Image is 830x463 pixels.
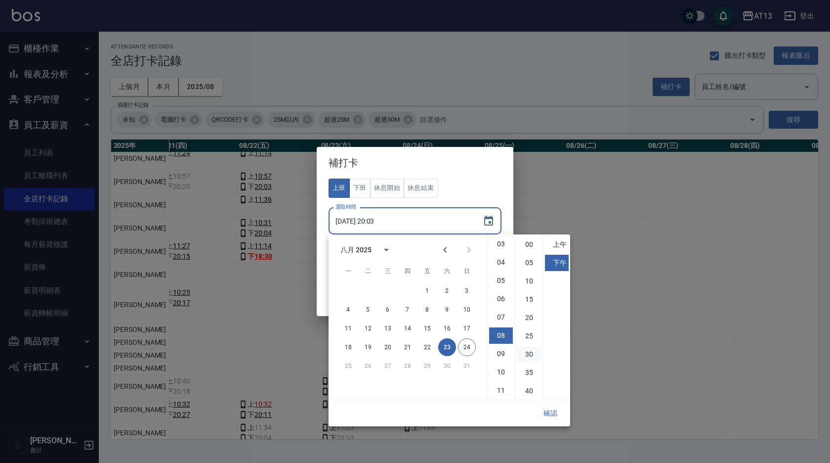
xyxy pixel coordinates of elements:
[359,338,377,356] button: 19
[418,261,436,281] span: 星期五
[379,261,397,281] span: 星期三
[489,382,513,399] li: 11 hours
[329,208,473,234] input: YYYY/MM/DD hh:mm
[335,203,356,211] label: 選取時間
[399,261,416,281] span: 星期四
[517,255,541,271] li: 5 minutes
[487,234,515,400] ul: Select hours
[545,255,569,271] li: 下午
[339,261,357,281] span: 星期一
[517,273,541,289] li: 10 minutes
[418,301,436,319] button: 8
[438,282,456,300] button: 2
[418,320,436,337] button: 15
[438,320,456,337] button: 16
[489,327,513,344] li: 8 hours
[438,301,456,319] button: 9
[359,320,377,337] button: 12
[489,346,513,362] li: 9 hours
[374,238,398,262] button: calendar view is open, switch to year view
[418,338,436,356] button: 22
[515,234,542,400] ul: Select minutes
[339,320,357,337] button: 11
[433,238,457,262] button: Previous month
[404,179,438,198] button: 休息結束
[458,320,476,337] button: 17
[517,383,541,399] li: 40 minutes
[535,404,566,422] button: 確認
[438,338,456,356] button: 23
[438,261,456,281] span: 星期六
[379,338,397,356] button: 20
[489,309,513,325] li: 7 hours
[517,291,541,308] li: 15 minutes
[399,338,416,356] button: 21
[517,310,541,326] li: 20 minutes
[517,328,541,344] li: 25 minutes
[317,147,513,179] h2: 補打卡
[489,364,513,380] li: 10 hours
[489,291,513,307] li: 6 hours
[489,254,513,271] li: 4 hours
[489,273,513,289] li: 5 hours
[370,179,405,198] button: 休息開始
[359,261,377,281] span: 星期二
[489,236,513,252] li: 3 hours
[545,236,569,253] li: 上午
[517,346,541,363] li: 30 minutes
[458,261,476,281] span: 星期日
[399,301,416,319] button: 7
[517,236,541,253] li: 0 minutes
[542,234,570,400] ul: Select meridiem
[517,365,541,381] li: 35 minutes
[329,179,350,198] button: 上班
[339,301,357,319] button: 4
[379,301,397,319] button: 6
[477,209,500,233] button: Choose date, selected date is 2025-08-23
[458,301,476,319] button: 10
[339,338,357,356] button: 18
[340,245,372,255] div: 八月 2025
[399,320,416,337] button: 14
[379,320,397,337] button: 13
[418,282,436,300] button: 1
[359,301,377,319] button: 5
[458,282,476,300] button: 3
[349,179,371,198] button: 下班
[458,338,476,356] button: 24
